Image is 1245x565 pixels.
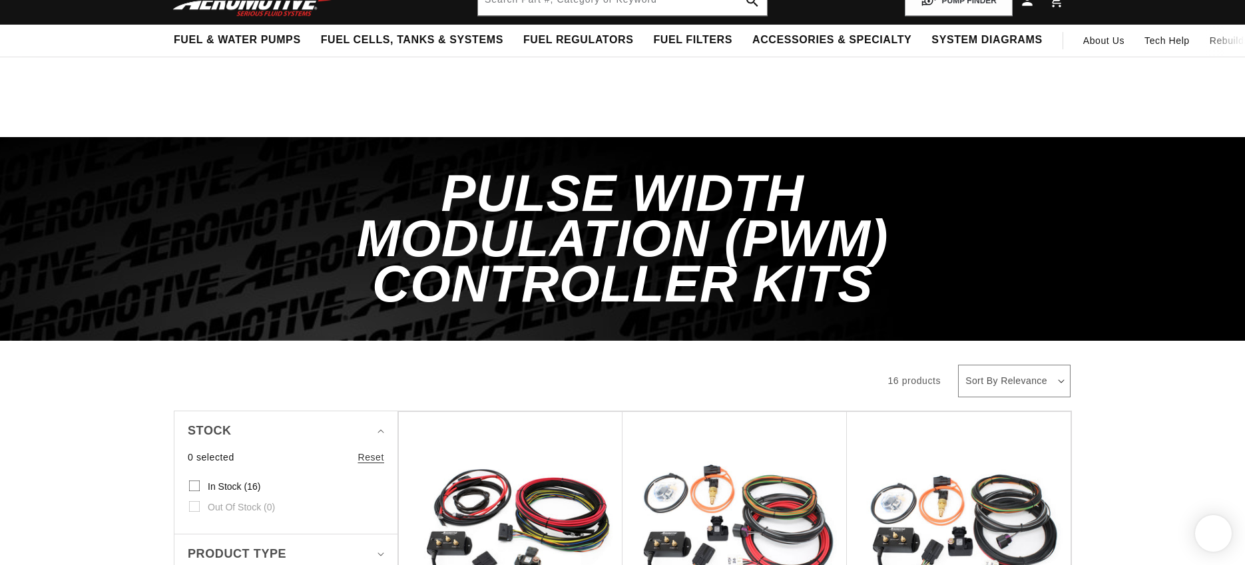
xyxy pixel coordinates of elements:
span: Accessories & Specialty [752,33,911,47]
span: Stock [188,421,232,441]
span: 0 selected [188,450,234,465]
span: Pulse Width Modulation (PWM) Controller Kits [357,164,889,313]
summary: Accessories & Specialty [742,25,921,56]
summary: Fuel Filters [643,25,742,56]
summary: Stock (0 selected) [188,411,384,451]
span: Fuel Regulators [523,33,633,47]
summary: System Diagrams [921,25,1052,56]
span: About Us [1083,35,1124,46]
a: Reset [358,450,384,465]
span: Product type [188,544,286,564]
summary: Fuel Cells, Tanks & Systems [311,25,513,56]
summary: Fuel & Water Pumps [164,25,311,56]
a: About Us [1073,25,1134,57]
span: Fuel Cells, Tanks & Systems [321,33,503,47]
span: 16 products [887,375,941,386]
summary: Tech Help [1134,25,1200,57]
span: Fuel & Water Pumps [174,33,301,47]
span: Fuel Filters [653,33,732,47]
span: System Diagrams [931,33,1042,47]
span: Out of stock (0) [208,501,275,513]
span: In stock (16) [208,480,260,492]
span: Tech Help [1144,33,1190,48]
summary: Fuel Regulators [513,25,643,56]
